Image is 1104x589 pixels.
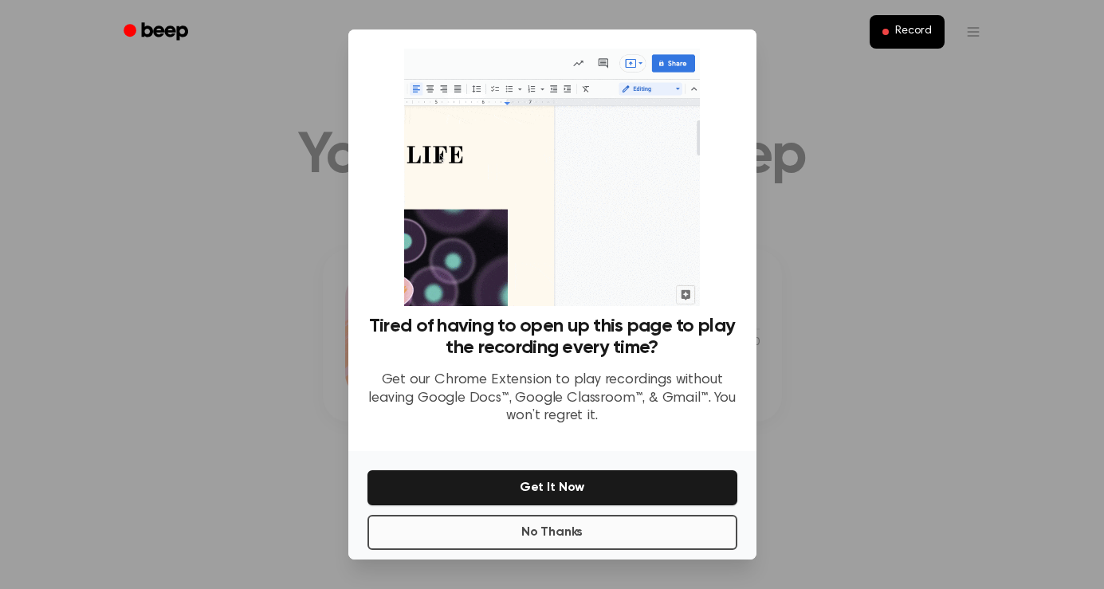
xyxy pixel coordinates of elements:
button: No Thanks [367,515,737,550]
a: Beep [112,17,202,48]
h3: Tired of having to open up this page to play the recording every time? [367,316,737,359]
button: Open menu [954,13,992,51]
img: Beep extension in action [404,49,700,306]
span: Record [895,25,931,39]
button: Get It Now [367,470,737,505]
p: Get our Chrome Extension to play recordings without leaving Google Docs™, Google Classroom™, & Gm... [367,371,737,426]
button: Record [870,15,944,49]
